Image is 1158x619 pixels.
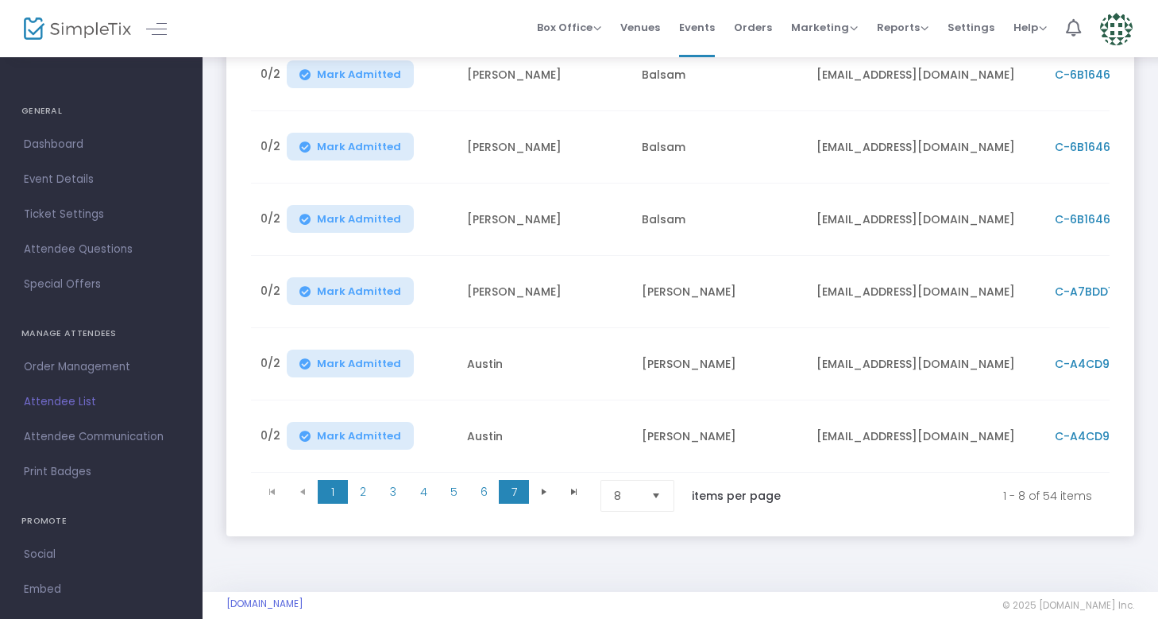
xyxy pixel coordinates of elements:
span: 0/2 [261,427,280,451]
span: Special Offers [24,274,179,295]
span: C-A7BDD146-6 [1055,284,1141,300]
td: [PERSON_NAME] [457,256,632,328]
span: Mark Admitted [317,68,401,81]
h4: PROMOTE [21,505,181,537]
span: Box Office [537,20,601,35]
span: Venues [620,7,660,48]
span: Page 4 [408,480,438,504]
td: Balsam [632,184,807,256]
span: Page 5 [438,480,469,504]
span: Mark Admitted [317,430,401,443]
span: Event Details [24,169,179,190]
span: Mark Admitted [317,141,401,153]
span: C-6B1646B8-E [1055,67,1137,83]
span: Go to the next page [529,480,559,504]
button: Mark Admitted [287,205,414,233]
span: Reports [877,20,928,35]
span: 0/2 [261,355,280,378]
span: Events [679,7,715,48]
button: Select [645,481,667,511]
span: Go to the next page [538,486,550,498]
span: 0/2 [261,66,280,89]
td: Balsam [632,111,807,184]
h4: GENERAL [21,95,181,127]
button: Mark Admitted [287,350,414,377]
span: Orders [734,7,772,48]
span: Mark Admitted [317,285,401,298]
span: Attendee List [24,392,179,412]
span: 0/2 [261,211,280,234]
span: Mark Admitted [317,213,401,226]
td: [PERSON_NAME] [632,328,807,400]
span: 0/2 [261,283,280,306]
span: Page 6 [469,480,499,504]
td: Balsam [632,39,807,111]
span: Dashboard [24,134,179,155]
span: © 2025 [DOMAIN_NAME] Inc. [1002,599,1134,612]
span: Go to the last page [559,480,589,504]
td: Austin [457,328,632,400]
span: Social [24,544,179,565]
td: [EMAIL_ADDRESS][DOMAIN_NAME] [807,39,1045,111]
span: C-6B1646B8-E [1055,211,1137,227]
span: C-6B1646B8-E [1055,139,1137,155]
span: 8 [614,488,639,504]
button: Mark Admitted [287,277,414,305]
span: Ticket Settings [24,204,179,225]
span: Help [1013,20,1047,35]
td: [PERSON_NAME] [457,39,632,111]
span: Page 7 [499,480,529,504]
label: items per page [692,488,781,504]
span: Attendee Communication [24,427,179,447]
td: [PERSON_NAME] [632,256,807,328]
span: Print Badges [24,462,179,482]
span: Page 2 [348,480,378,504]
span: Page 1 [318,480,348,504]
span: Mark Admitted [317,358,401,370]
td: [EMAIL_ADDRESS][DOMAIN_NAME] [807,328,1045,400]
td: [EMAIL_ADDRESS][DOMAIN_NAME] [807,256,1045,328]
kendo-pager-info: 1 - 8 of 54 items [814,480,1092,512]
td: [EMAIL_ADDRESS][DOMAIN_NAME] [807,400,1045,473]
span: Order Management [24,357,179,377]
span: C-A4CD95A8-F [1055,428,1144,444]
span: Attendee Questions [24,239,179,260]
button: Mark Admitted [287,133,414,161]
span: Page 3 [378,480,408,504]
td: Austin [457,400,632,473]
td: [PERSON_NAME] [457,184,632,256]
td: [PERSON_NAME] [632,400,807,473]
td: [EMAIL_ADDRESS][DOMAIN_NAME] [807,111,1045,184]
span: C-A4CD95A8-F [1055,356,1144,372]
button: Mark Admitted [287,60,414,88]
td: [PERSON_NAME] [457,111,632,184]
span: Marketing [791,20,858,35]
span: Settings [948,7,994,48]
span: 0/2 [261,138,280,161]
a: [DOMAIN_NAME] [226,598,303,610]
td: [EMAIL_ADDRESS][DOMAIN_NAME] [807,184,1045,256]
h4: MANAGE ATTENDEES [21,318,181,350]
span: Go to the last page [568,486,581,498]
span: Embed [24,579,179,600]
button: Mark Admitted [287,422,414,450]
